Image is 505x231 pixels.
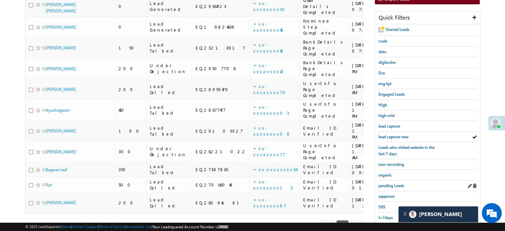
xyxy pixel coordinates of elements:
[150,83,189,95] div: Lead Called
[152,224,228,229] span: Your Leadsquared Account Number is
[379,183,404,188] span: pending Leads
[352,83,400,95] div: [DATE] 07:55 AM
[253,125,291,137] a: +xx-xxxxxxxx08
[303,39,345,57] div: BankDetails Page Completed
[253,104,289,116] a: +xx-xxxxxxxx03
[379,134,408,139] span: lead capture new
[352,164,400,175] div: [DATE] 09:17 PM
[119,24,143,30] div: 0
[303,143,345,161] div: UserInfo Page Completed
[352,122,400,140] div: [DATE] 11:11 PM
[352,179,400,191] div: [DATE] 01:36 PM
[119,86,143,92] div: 200
[409,211,416,218] img: Carter
[195,200,247,206] div: EQ26094181
[25,224,228,230] span: © 2025 LeadSquared | | | | |
[218,224,228,229] span: 39660
[46,66,76,71] a: [PERSON_NAME]
[150,125,189,137] div: Lead Talked
[352,62,400,74] div: [DATE] 06:53 PM
[90,181,121,190] em: Start Chat
[119,182,143,188] div: 500
[352,101,400,119] div: [DATE] 11:18 PM
[119,107,143,113] div: 450
[303,125,345,137] div: Email ID Verified
[195,149,247,155] div: EQ26221022
[195,3,247,9] div: EQ29564723
[61,224,71,229] a: About
[253,62,285,74] a: +xx-xxxxxxxx42
[119,3,143,9] div: 0
[253,167,296,172] a: +xx-xxxxxxxx64
[46,128,76,133] a: [PERSON_NAME]
[150,164,189,175] div: Lead Talked
[379,81,391,86] span: eng kpi
[303,197,345,209] div: Email ID Verified
[119,149,143,155] div: 300
[46,200,76,205] a: [PERSON_NAME]
[35,35,112,44] div: Chat with us now
[379,173,392,177] span: organic
[419,211,462,217] span: Carter
[46,2,76,13] a: [PERSON_NAME] [PERSON_NAME]
[150,0,189,12] div: Lead Generated
[253,21,285,33] a: +xx-xxxxxxxx48
[99,224,125,229] a: Terms of Service
[195,24,247,30] div: EQ19824638
[379,49,386,54] span: data
[379,70,385,75] span: Dra
[402,211,408,216] img: carter-drag
[46,45,76,50] a: [PERSON_NAME]
[46,149,76,154] a: [PERSON_NAME]
[119,200,143,206] div: 200
[150,62,189,74] div: Under Objection
[352,21,400,33] div: [DATE] 07:50 PM
[253,83,290,95] a: +xx-xxxxxxxx70
[253,0,284,12] a: +xx-xxxxxxxx35
[303,101,345,119] div: UserInfo Page Completed
[303,179,345,191] div: Email ID Verified
[352,197,400,209] div: [DATE] 12:04 AM
[303,18,345,36] div: Nominee Step Completed
[303,164,345,175] div: Email ID Verified
[379,60,396,65] span: digilocker
[46,182,52,187] a: Xyz
[352,143,400,161] div: [DATE] 11:00 AM
[46,25,76,30] a: [PERSON_NAME]
[352,0,400,12] div: [DATE] 07:50 PM
[150,197,189,209] div: Lead Called
[46,108,69,113] a: Ayushrajpoot
[195,65,247,71] div: EQ29507708
[253,197,287,208] a: +xx-xxxxxxxx87
[119,128,143,134] div: 100
[150,21,189,33] div: Lead Generated
[150,179,189,191] div: Lead Called
[352,42,400,54] div: [DATE] 07:18 PM
[303,80,345,98] div: UserInfo Page Completed
[119,45,143,51] div: 150
[398,206,478,223] div: carter-dragCarter[PERSON_NAME]
[379,39,387,44] span: code
[9,61,121,175] textarea: Type your message and hit 'Enter'
[379,113,394,118] span: high mid
[379,92,405,97] span: Engaged Leads
[379,124,400,129] span: lead capture
[375,11,480,24] div: Quick Filters
[386,27,409,32] span: Starred Leads
[150,104,189,116] div: Lead Talked
[72,224,98,229] a: Contact Support
[379,215,393,220] span: t+7days
[195,182,247,188] div: EQ27066040
[150,146,189,158] div: Under Objection
[119,65,143,71] div: 200
[109,3,125,19] div: Minimize live chat window
[195,45,247,51] div: EQ23213917
[46,87,76,92] a: [PERSON_NAME]
[303,59,345,77] div: BankDetails Page Completed
[253,146,285,157] a: +xx-xxxxxxxx77
[150,42,189,54] div: Lead Talked
[126,224,151,229] a: Acceptable Use
[195,107,247,113] div: EQ28677477
[195,128,247,134] div: EQ29103927
[119,167,143,173] div: 350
